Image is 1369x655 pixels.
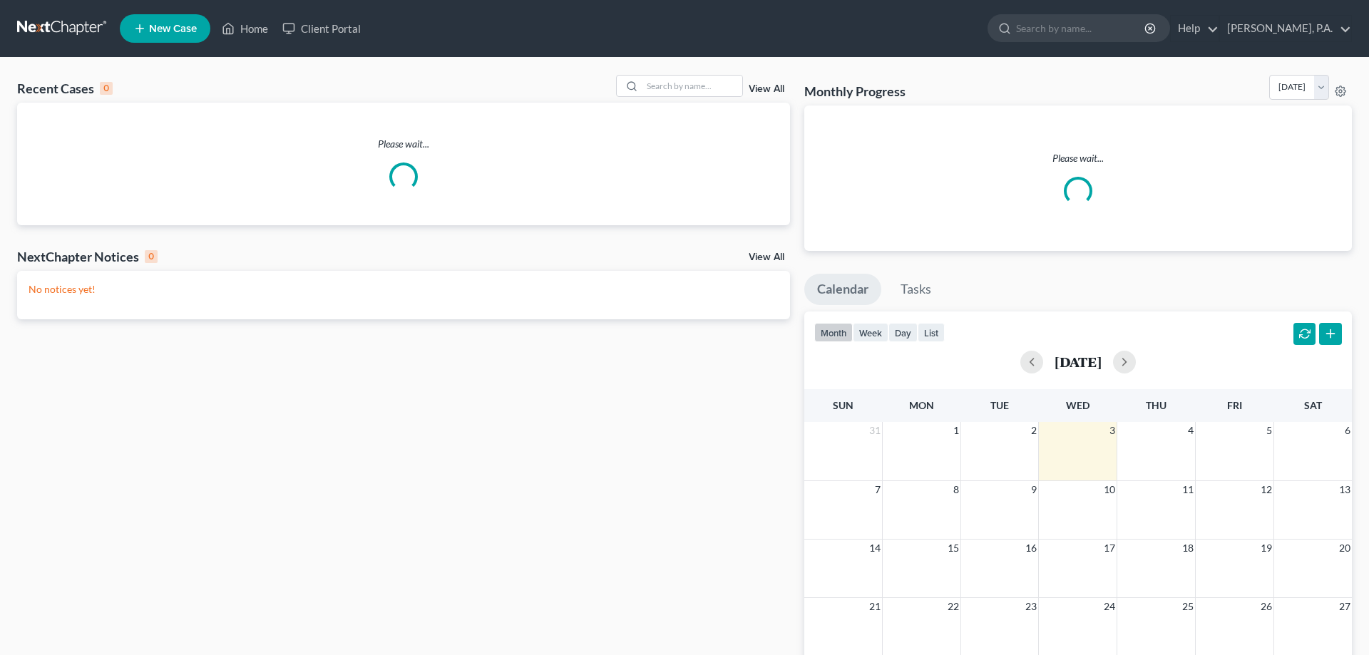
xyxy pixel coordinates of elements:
[868,540,882,557] span: 14
[946,598,960,615] span: 22
[1186,422,1195,439] span: 4
[642,76,742,96] input: Search by name...
[1016,15,1147,41] input: Search by name...
[1259,598,1273,615] span: 26
[833,399,853,411] span: Sun
[888,323,918,342] button: day
[1108,422,1117,439] span: 3
[1304,399,1322,411] span: Sat
[1265,422,1273,439] span: 5
[17,137,790,151] p: Please wait...
[17,248,158,265] div: NextChapter Notices
[1338,540,1352,557] span: 20
[1066,399,1089,411] span: Wed
[1171,16,1219,41] a: Help
[804,83,906,100] h3: Monthly Progress
[804,274,881,305] a: Calendar
[1259,540,1273,557] span: 19
[100,82,113,95] div: 0
[1102,598,1117,615] span: 24
[1220,16,1351,41] a: [PERSON_NAME], P.A.
[1146,399,1167,411] span: Thu
[990,399,1009,411] span: Tue
[1024,598,1038,615] span: 23
[1227,399,1242,411] span: Fri
[1181,540,1195,557] span: 18
[17,80,113,97] div: Recent Cases
[1055,354,1102,369] h2: [DATE]
[952,481,960,498] span: 8
[909,399,934,411] span: Mon
[1102,481,1117,498] span: 10
[1338,481,1352,498] span: 13
[749,84,784,94] a: View All
[1030,422,1038,439] span: 2
[215,16,275,41] a: Home
[1338,598,1352,615] span: 27
[888,274,944,305] a: Tasks
[1024,540,1038,557] span: 16
[1181,481,1195,498] span: 11
[946,540,960,557] span: 15
[1343,422,1352,439] span: 6
[816,151,1340,165] p: Please wait...
[1102,540,1117,557] span: 17
[149,24,197,34] span: New Case
[868,422,882,439] span: 31
[868,598,882,615] span: 21
[275,16,368,41] a: Client Portal
[1030,481,1038,498] span: 9
[145,250,158,263] div: 0
[814,323,853,342] button: month
[873,481,882,498] span: 7
[853,323,888,342] button: week
[29,282,779,296] p: No notices yet!
[952,422,960,439] span: 1
[1181,598,1195,615] span: 25
[1259,481,1273,498] span: 12
[749,252,784,262] a: View All
[918,323,945,342] button: list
